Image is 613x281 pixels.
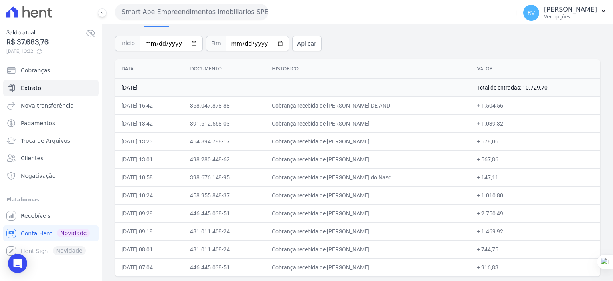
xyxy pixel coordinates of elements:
[184,258,265,276] td: 446.445.038-51
[528,10,535,16] span: RV
[265,168,471,186] td: Cobrança recebida de [PERSON_NAME] do Nasc
[115,204,184,222] td: [DATE] 09:29
[471,96,600,114] td: + 1.504,56
[265,59,471,79] th: Histórico
[3,80,99,96] a: Extrato
[206,36,226,51] span: Fim
[6,48,86,55] span: [DATE] 10:32
[57,229,90,237] span: Novidade
[115,36,140,51] span: Início
[21,172,56,180] span: Negativação
[471,150,600,168] td: + 567,86
[471,114,600,132] td: + 1.039,32
[3,150,99,166] a: Clientes
[265,240,471,258] td: Cobrança recebida de [PERSON_NAME]
[3,208,99,224] a: Recebíveis
[8,254,27,273] div: Open Intercom Messenger
[184,204,265,222] td: 446.445.038-51
[544,6,597,14] p: [PERSON_NAME]
[544,14,597,20] p: Ver opções
[3,62,99,78] a: Cobranças
[184,132,265,150] td: 454.894.798-17
[115,132,184,150] td: [DATE] 13:23
[115,150,184,168] td: [DATE] 13:01
[265,132,471,150] td: Cobrança recebida de [PERSON_NAME]
[115,96,184,114] td: [DATE] 16:42
[265,186,471,204] td: Cobrança recebida de [PERSON_NAME]
[115,78,471,96] td: [DATE]
[265,150,471,168] td: Cobrança recebida de [PERSON_NAME]
[21,66,50,74] span: Cobranças
[21,102,74,110] span: Nova transferência
[3,98,99,114] a: Nova transferência
[3,115,99,131] a: Pagamentos
[3,133,99,149] a: Troca de Arquivos
[471,204,600,222] td: + 2.750,49
[3,168,99,184] a: Negativação
[21,84,41,92] span: Extrato
[115,168,184,186] td: [DATE] 10:58
[6,195,95,205] div: Plataformas
[115,186,184,204] td: [DATE] 10:24
[184,59,265,79] th: Documento
[115,222,184,240] td: [DATE] 09:19
[184,96,265,114] td: 358.047.878-88
[184,186,265,204] td: 458.955.848-37
[184,222,265,240] td: 481.011.408-24
[265,114,471,132] td: Cobrança recebida de [PERSON_NAME]
[21,137,70,145] span: Troca de Arquivos
[471,222,600,240] td: + 1.469,92
[6,37,86,48] span: R$ 37.683,76
[21,229,52,237] span: Conta Hent
[115,258,184,276] td: [DATE] 07:04
[115,4,268,20] button: Smart Ape Empreendimentos Imobiliarios SPE LTDA
[265,222,471,240] td: Cobrança recebida de [PERSON_NAME]
[21,212,51,220] span: Recebíveis
[21,154,43,162] span: Clientes
[3,225,99,241] a: Conta Hent Novidade
[115,59,184,79] th: Data
[265,258,471,276] td: Cobrança recebida de [PERSON_NAME]
[265,96,471,114] td: Cobrança recebida de [PERSON_NAME] DE AND
[115,240,184,258] td: [DATE] 08:01
[6,62,95,259] nav: Sidebar
[184,168,265,186] td: 398.676.148-95
[471,132,600,150] td: + 578,06
[471,258,600,276] td: + 916,83
[184,240,265,258] td: 481.011.408-24
[471,240,600,258] td: + 744,75
[21,119,55,127] span: Pagamentos
[184,114,265,132] td: 391.612.568-03
[115,114,184,132] td: [DATE] 13:42
[292,36,322,51] button: Aplicar
[265,204,471,222] td: Cobrança recebida de [PERSON_NAME]
[471,59,600,79] th: Valor
[471,186,600,204] td: + 1.010,80
[517,2,613,24] button: RV [PERSON_NAME] Ver opções
[6,28,86,37] span: Saldo atual
[471,78,600,96] td: Total de entradas: 10.729,70
[184,150,265,168] td: 498.280.448-62
[471,168,600,186] td: + 147,11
